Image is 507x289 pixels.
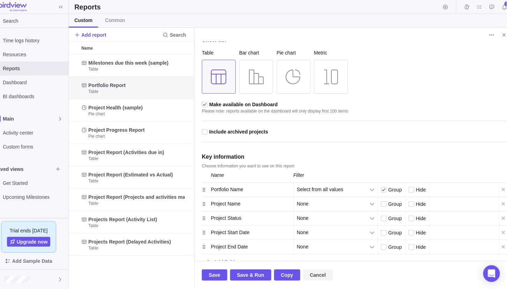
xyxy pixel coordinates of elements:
[3,180,66,187] span: Get Started
[17,238,48,245] span: Upgrade now
[239,49,273,56] div: Bar chart
[88,149,164,156] span: Project Report (Activities due in)
[214,255,235,268] div: Add field
[206,197,293,211] div: Project Name
[3,93,66,100] span: BI dashboards
[3,194,66,201] span: Upcoming Milestones
[88,104,143,111] span: Project Health (sample)
[209,129,268,135] span: Include archived projects
[79,166,211,189] div: Name
[3,17,18,24] span: Search
[416,230,426,236] span: Hide
[88,89,98,94] span: Table
[88,238,171,245] span: Projects Report (Delayed Activities)
[160,30,189,40] span: Search
[105,17,125,24] span: Common
[230,269,271,281] span: Save & Run
[487,5,497,11] a: Approval requests
[170,31,186,38] span: Search
[7,237,51,247] a: Upgrade now
[100,14,131,28] a: Common
[10,227,48,234] span: Trial ends [DATE]
[281,271,293,279] span: Copy
[487,30,497,40] span: More actions
[209,102,278,107] span: Make available on Dashboard
[297,226,365,239] span: None
[3,37,66,44] span: Time logs history
[79,122,211,144] div: Name
[206,211,293,225] div: Project Status
[88,178,98,184] span: Table
[3,129,66,136] span: Activity center
[88,201,98,206] span: Table
[297,197,365,211] span: None
[79,42,211,54] div: Name
[3,79,66,86] span: Dashboard
[206,183,293,197] div: Portfolio Name
[79,189,211,211] div: Name
[79,144,211,166] div: Name
[475,2,484,12] span: My assignments
[416,201,426,207] span: Hide
[202,269,227,281] span: Save
[209,271,220,279] span: Save
[79,99,211,122] div: Name
[388,230,402,236] span: Group
[88,216,157,223] span: Projects Report (Activity List)
[69,14,98,28] a: Custom
[388,201,402,207] span: Group
[88,245,98,251] span: Table
[88,82,126,89] span: Portfolio Report
[88,111,105,117] span: Pie chart
[297,183,365,196] span: Select from all values
[277,49,310,56] div: Pie chart
[293,168,346,182] div: Filter
[74,17,93,24] span: Custom
[297,211,365,225] span: None
[88,133,105,139] span: Pie chart
[3,65,66,72] span: Reports
[3,143,66,150] span: Custom forms
[475,5,484,11] a: My assignments
[53,164,63,174] span: Browse views
[88,156,98,161] span: Table
[79,55,211,77] div: Name
[69,55,194,289] div: grid
[74,30,106,40] span: Add report
[202,49,236,56] div: Table
[416,187,426,193] span: Hide
[88,171,173,178] span: Project Report (Estimated vs Actual)
[487,2,497,12] span: Approval requests
[88,127,145,133] span: Project Progress Report
[88,223,98,229] span: Table
[3,51,66,58] span: Resources
[310,271,326,279] span: Cancel
[303,269,333,281] span: Cancel
[483,265,500,282] div: Open Intercom Messenger
[206,168,293,182] div: Name
[237,271,264,279] span: Save & Run
[3,115,57,122] span: Main
[416,216,426,221] span: Hide
[206,240,293,254] div: Project End Date
[388,187,402,193] span: Group
[81,45,93,52] span: Name
[388,244,402,250] span: Group
[88,66,98,72] span: Table
[88,59,169,66] span: Milestones due this week (sample)
[441,2,450,12] span: Start timer
[297,240,365,254] span: None
[388,216,402,221] span: Group
[79,233,211,256] div: Name
[88,194,208,201] span: Project Report (Projects and activities managed by)
[74,2,101,12] h2: Reports
[79,211,211,233] div: Name
[462,2,472,12] span: Time logs
[81,31,106,38] span: Add report
[314,49,348,56] div: Metric
[462,5,472,11] a: Time logs
[79,77,211,99] div: Name
[416,244,426,250] span: Hide
[274,269,300,281] span: Copy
